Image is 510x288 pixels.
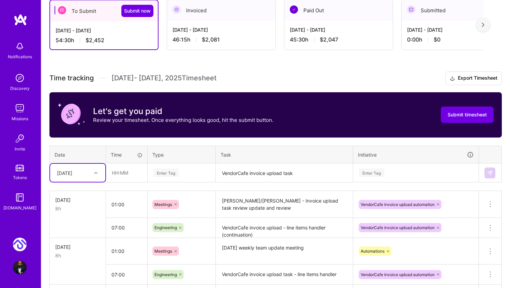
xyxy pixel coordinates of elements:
div: Invite [15,145,25,153]
img: Submitted [407,5,415,14]
span: Submit timesheet [448,111,487,118]
img: logo [14,14,27,26]
span: Meetings [154,202,172,207]
div: [DATE] - [DATE] [290,26,387,33]
img: Monto: AI Payments Automation [13,238,27,251]
span: Meetings [154,249,172,254]
div: Initiative [358,151,474,159]
span: Time tracking [49,74,94,82]
div: [DOMAIN_NAME] [3,204,36,211]
div: Discovery [10,85,30,92]
i: icon Chevron [94,171,97,175]
img: right [482,22,484,27]
div: [DATE] - [DATE] [407,26,505,33]
img: coin [58,100,85,128]
textarea: [DATE] weekly team update meeting [216,239,352,264]
a: User Avatar [11,261,28,274]
div: [DATE] [55,196,100,204]
div: To Submit [50,0,158,21]
img: Paid Out [290,5,298,14]
img: User Avatar [13,261,27,274]
span: $0 [434,36,440,43]
div: Notifications [8,53,32,60]
div: Enter Tag [153,167,179,178]
button: Submit now [121,5,153,17]
div: [DATE] - [DATE] [172,26,270,33]
th: Task [216,146,353,163]
span: VendorCafe invoice upload automation [361,202,435,207]
div: 45:30 h [290,36,387,43]
img: tokens [16,165,24,171]
span: VendorCafe invoice upload automation [361,225,435,230]
span: $2,081 [202,36,220,43]
input: HH:MM [106,266,147,284]
img: Submit [487,170,493,176]
div: 0:00 h [407,36,505,43]
button: Export Timesheet [445,71,502,85]
p: Review your timesheet. Once everything looks good, hit the submit button. [93,116,273,124]
div: [DATE] [55,243,100,251]
img: Invite [13,132,27,145]
div: [DATE] [57,169,72,176]
div: 8h [55,252,100,259]
div: Time [111,151,142,158]
span: $2,452 [86,37,104,44]
div: 54:30 h [56,37,152,44]
h3: Let's get you paid [93,106,273,116]
th: Date [50,146,106,163]
div: [DATE] - [DATE] [56,27,152,34]
button: Submit timesheet [441,107,494,123]
span: Automations [361,249,385,254]
img: Invoiced [172,5,181,14]
div: 46:15 h [172,36,270,43]
textarea: VendorCafe invoice upload - line items handler (continuation) [216,219,352,237]
div: 8h [55,205,100,212]
span: $2,047 [320,36,338,43]
span: Engineering [154,272,177,277]
th: Type [148,146,216,163]
span: Engineering [154,225,177,230]
img: guide book [13,191,27,204]
img: discovery [13,71,27,85]
textarea: VendorCafe invoice upload task - line items handler [216,265,352,284]
span: VendorCafe invoice upload automation [361,272,435,277]
img: To Submit [58,6,66,14]
div: Tokens [13,174,27,181]
a: Monto: AI Payments Automation [11,238,28,251]
span: [DATE] - [DATE] , 2025 Timesheet [111,74,216,82]
textarea: [PERSON_NAME]/[PERSON_NAME] - Invoice upload task review update and review [216,192,352,217]
div: Enter Tag [359,167,384,178]
img: bell [13,39,27,53]
input: HH:MM [106,195,147,213]
i: icon Download [450,75,455,82]
div: Missions [12,115,28,122]
img: teamwork [13,101,27,115]
input: HH:MM [106,219,147,237]
input: HH:MM [106,242,147,260]
input: HH:MM [106,164,147,182]
span: Submit now [124,7,151,14]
